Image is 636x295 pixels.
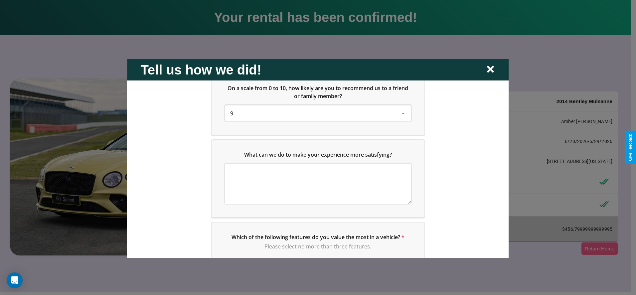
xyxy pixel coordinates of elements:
[225,84,411,100] h5: On a scale from 0 to 10, how likely are you to recommend us to a friend or family member?
[225,105,411,121] div: On a scale from 0 to 10, how likely are you to recommend us to a friend or family member?
[244,151,392,158] span: What can we do to make your experience more satisfying?
[628,134,633,161] div: Give Feedback
[7,272,23,288] div: Open Intercom Messenger
[228,84,410,99] span: On a scale from 0 to 10, how likely are you to recommend us to a friend or family member?
[140,62,261,77] h2: Tell us how we did!
[232,233,400,240] span: Which of the following features do you value the most in a vehicle?
[265,242,372,250] span: Please select no more than three features.
[212,73,424,134] div: On a scale from 0 to 10, how likely are you to recommend us to a friend or family member?
[230,109,233,117] span: 9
